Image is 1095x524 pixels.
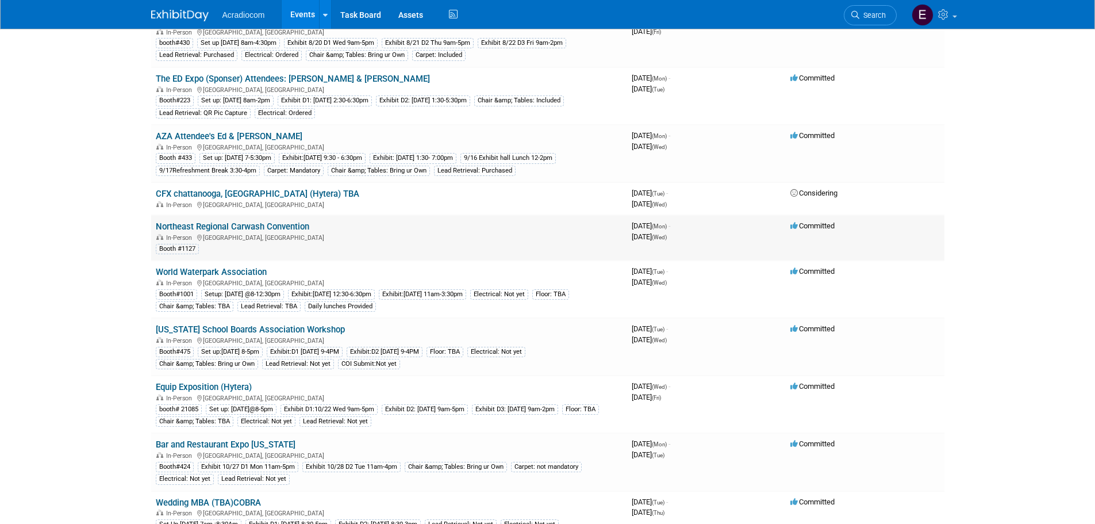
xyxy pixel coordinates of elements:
div: Chair &amp; Tables: Bring ur Own [328,166,430,176]
div: booth#430 [156,38,193,48]
div: Exhibit 8/20 D1 Wed 9am-5pm [284,38,378,48]
div: Booth #1127 [156,244,199,254]
span: [DATE] [632,85,664,93]
span: In-Person [166,395,195,402]
div: Chair &amp; Tables: Included [474,95,564,106]
a: [US_STATE] School Boards Association Workshop [156,324,345,335]
img: In-Person Event [156,201,163,207]
div: [GEOGRAPHIC_DATA], [GEOGRAPHIC_DATA] [156,142,623,151]
span: [DATE] [632,278,667,286]
div: Lead Retrieval: QR Pic Capture [156,108,251,118]
div: [GEOGRAPHIC_DATA], [GEOGRAPHIC_DATA] [156,278,623,287]
span: Committed [790,439,835,448]
div: [GEOGRAPHIC_DATA], [GEOGRAPHIC_DATA] [156,393,623,402]
span: (Fri) [652,29,661,35]
div: Exhibit 10/27 D1 Mon 11am-5pm [198,462,298,472]
span: In-Person [166,337,195,345]
div: Lead Retrieval: Not yet [218,474,290,484]
div: Booth #433 [156,153,195,163]
span: Committed [790,131,835,140]
div: Set up:[DATE] 8-5pm [198,347,263,357]
div: Chair &amp; Tables: Bring ur Own [405,462,507,472]
span: - [666,324,668,333]
img: In-Person Event [156,452,163,458]
span: (Thu) [652,510,664,516]
img: In-Person Event [156,234,163,240]
div: Booth#1001 [156,289,197,300]
span: (Tue) [652,499,664,506]
div: [GEOGRAPHIC_DATA], [GEOGRAPHIC_DATA] [156,508,623,517]
div: Carpet: Mandatory [264,166,324,176]
div: Exhibit 8/21 D2 Thu 9am-5pm [382,38,474,48]
div: Electrical: Not yet [467,347,525,357]
span: [DATE] [632,200,667,208]
div: Electrical: Not yet [470,289,528,300]
span: (Wed) [652,201,667,208]
span: [DATE] [632,498,668,506]
span: [DATE] [632,382,670,391]
span: (Tue) [652,326,664,332]
span: In-Person [166,452,195,460]
span: (Tue) [652,86,664,93]
span: (Fri) [652,395,661,401]
img: In-Person Event [156,395,163,400]
div: Chair &amp; Tables: Bring ur Own [156,359,258,369]
a: Bar and Restaurant Expo [US_STATE] [156,439,295,450]
span: In-Person [166,510,195,517]
a: Search [844,5,897,25]
div: Chair &amp; Tables: Bring ur Own [306,50,408,60]
div: Exhibit D1:10/22 Wed 9am-5pm [281,404,378,415]
span: [DATE] [632,131,670,140]
img: In-Person Event [156,337,163,343]
span: (Mon) [652,441,667,447]
div: Electrical: Not yet [237,416,295,427]
span: (Mon) [652,133,667,139]
div: Set up: [DATE]@8-5pm [206,404,276,415]
img: In-Person Event [156,29,163,35]
div: Daily lunches Provided [305,301,376,312]
div: 9/17Refreshment Break 3:30-4pm [156,166,260,176]
div: Exhibit D1: [DATE] 2:30-6:30pm [278,95,372,106]
a: AZA Attendee's Ed & [PERSON_NAME] [156,131,302,141]
a: World Waterpark Association [156,267,267,277]
div: Floor: TBA [562,404,599,415]
span: - [666,189,668,197]
div: Electrical: Ordered [241,50,302,60]
span: (Tue) [652,269,664,275]
span: (Wed) [652,234,667,240]
span: Committed [790,324,835,333]
div: COI Submit:Not yet [338,359,400,369]
div: Electrical: Not yet [156,474,214,484]
div: Lead Retrieval: TBA [237,301,301,312]
div: Carpet: not mandatory [511,462,582,472]
span: (Wed) [652,337,667,343]
span: - [666,267,668,276]
div: Exhibit:[DATE] 12:30-6:30pm [288,289,375,300]
img: ExhibitDay [151,10,209,21]
span: In-Person [166,144,195,151]
span: (Mon) [652,223,667,230]
div: Carpet: Included [412,50,466,60]
div: Setup: [DATE] @8-12:30pm [201,289,284,300]
span: [DATE] [632,324,668,333]
a: Equip Exposition (Hytera) [156,382,252,392]
div: Exhibit 10/28 D2 Tue 11am-4pm [302,462,401,472]
span: - [668,131,670,140]
span: Acradiocom [222,10,265,20]
span: [DATE] [632,335,667,344]
img: In-Person Event [156,510,163,515]
span: (Wed) [652,280,667,286]
a: Wedding MBA (TBA)COBRA [156,498,261,508]
div: Exhibit D2: [DATE] 9am-5pm [382,404,468,415]
div: booth# 21085 [156,404,202,415]
span: - [668,382,670,391]
img: In-Person Event [156,144,163,150]
span: [DATE] [632,450,664,459]
div: Exhibit:D1 [DATE] 9-4PM [267,347,343,357]
div: [GEOGRAPHIC_DATA], [GEOGRAPHIC_DATA] [156,27,623,36]
div: Booth#223 [156,95,194,106]
span: In-Person [166,29,195,36]
img: In-Person Event [156,280,163,285]
img: Elizabeth Martinez [912,4,933,26]
div: Electrical: Ordered [255,108,315,118]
